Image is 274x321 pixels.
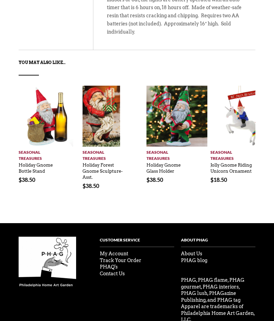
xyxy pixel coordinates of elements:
a: PHAQ's [100,264,118,270]
a: Track Your Order [100,258,141,263]
a: Seasonal Treasures [83,147,128,162]
a: Seasonal Treasures [19,147,64,162]
span: $ [19,176,22,183]
a: Seasonal Treasures [146,147,191,162]
bdi: 38.50 [19,176,35,183]
a: Holiday Gnome Glass Holder [146,159,181,174]
span: $ [83,183,86,189]
a: Jolly Gnome Riding Unicorn Ornament [210,159,252,174]
span: $ [210,176,213,183]
img: phag-logo-compressor.gif [19,237,76,287]
strong: You may also like… [19,60,66,65]
span: $ [146,176,150,183]
h4: About PHag [181,237,255,248]
a: My Account [100,251,128,256]
a: Seasonal Treasures [210,147,255,162]
a: PHAG blog [181,258,207,263]
a: Holiday Forest Gnome Sculpture- Asst. [83,159,123,180]
bdi: 38.50 [83,183,99,189]
h4: Customer Service [100,237,174,248]
a: Contact Us [100,271,125,276]
bdi: 38.50 [146,176,163,183]
a: About Us [181,251,202,256]
bdi: 18.50 [210,176,227,183]
a: Holiday Gnome Bottle Stand [19,159,53,174]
